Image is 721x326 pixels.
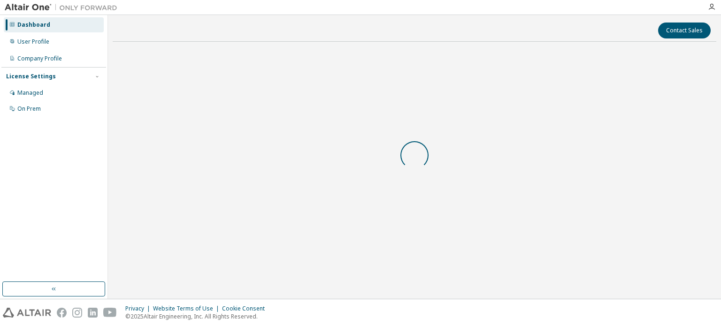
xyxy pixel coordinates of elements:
[125,305,153,312] div: Privacy
[88,308,98,318] img: linkedin.svg
[57,308,67,318] img: facebook.svg
[17,89,43,97] div: Managed
[103,308,117,318] img: youtube.svg
[153,305,222,312] div: Website Terms of Use
[17,105,41,113] div: On Prem
[222,305,270,312] div: Cookie Consent
[658,23,711,38] button: Contact Sales
[17,38,49,45] div: User Profile
[5,3,122,12] img: Altair One
[125,312,270,320] p: © 2025 Altair Engineering, Inc. All Rights Reserved.
[17,21,50,29] div: Dashboard
[72,308,82,318] img: instagram.svg
[6,73,56,80] div: License Settings
[17,55,62,62] div: Company Profile
[3,308,51,318] img: altair_logo.svg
